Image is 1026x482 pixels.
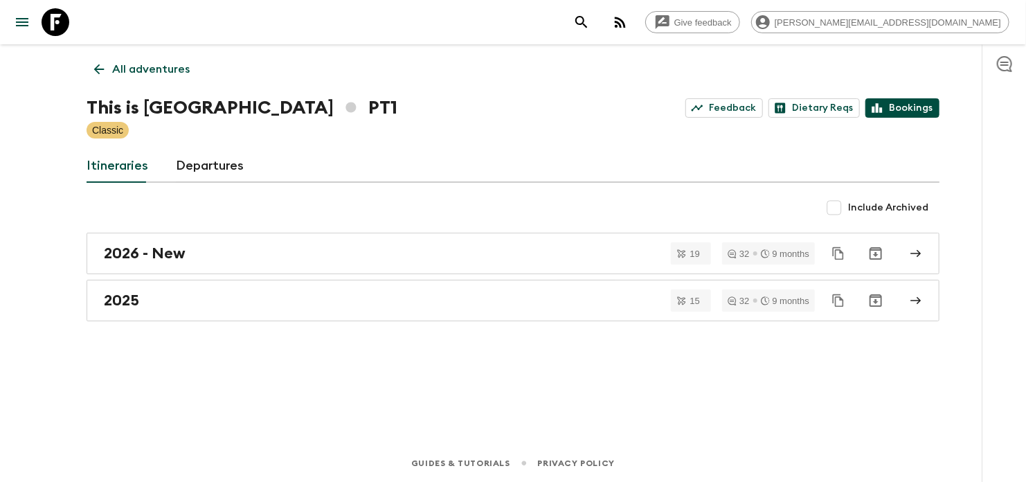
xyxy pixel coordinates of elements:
[8,8,36,36] button: menu
[411,456,510,471] a: Guides & Tutorials
[682,249,708,258] span: 19
[667,17,739,28] span: Give feedback
[865,98,939,118] a: Bookings
[848,201,928,215] span: Include Archived
[568,8,595,36] button: search adventures
[682,296,708,305] span: 15
[87,150,148,183] a: Itineraries
[862,287,890,314] button: Archive
[862,240,890,267] button: Archive
[87,280,939,321] a: 2025
[761,296,809,305] div: 9 months
[538,456,615,471] a: Privacy Policy
[87,55,197,83] a: All adventures
[87,233,939,274] a: 2026 - New
[728,249,749,258] div: 32
[112,61,190,78] p: All adventures
[761,249,809,258] div: 9 months
[768,98,860,118] a: Dietary Reqs
[645,11,740,33] a: Give feedback
[104,292,139,310] h2: 2025
[685,98,763,118] a: Feedback
[87,94,397,122] h1: This is [GEOGRAPHIC_DATA] PT1
[751,11,1009,33] div: [PERSON_NAME][EMAIL_ADDRESS][DOMAIN_NAME]
[767,17,1009,28] span: [PERSON_NAME][EMAIL_ADDRESS][DOMAIN_NAME]
[176,150,244,183] a: Departures
[104,244,186,262] h2: 2026 - New
[826,288,851,313] button: Duplicate
[826,241,851,266] button: Duplicate
[92,123,123,137] p: Classic
[728,296,749,305] div: 32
